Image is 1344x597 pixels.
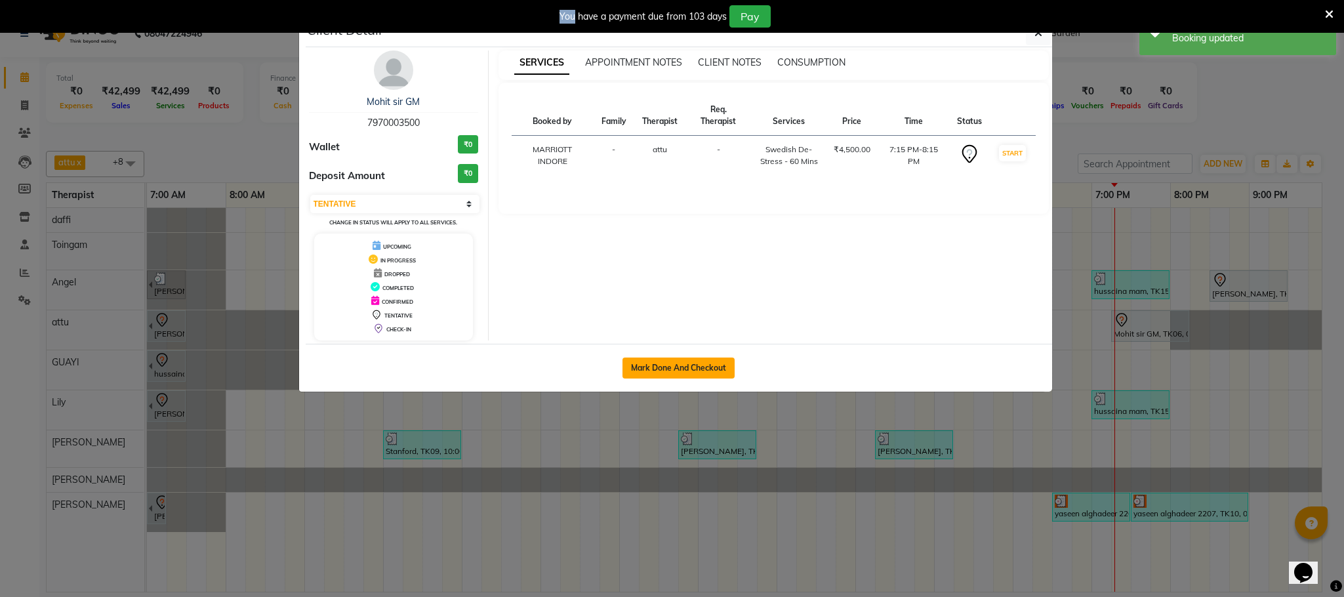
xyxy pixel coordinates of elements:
[878,96,950,136] th: Time
[634,96,685,136] th: Therapist
[309,140,340,155] span: Wallet
[367,96,420,108] a: Mohit sir GM
[585,56,682,68] span: APPOINTMENT NOTES
[382,285,414,291] span: COMPLETED
[374,51,413,90] img: avatar
[729,5,771,28] button: Pay
[698,56,762,68] span: CLIENT NOTES
[878,136,950,176] td: 7:15 PM-8:15 PM
[512,96,594,136] th: Booked by
[380,257,416,264] span: IN PROGRESS
[329,219,457,226] small: Change in status will apply to all services.
[382,298,413,305] span: CONFIRMED
[685,136,752,176] td: -
[458,164,478,183] h3: ₹0
[309,169,385,184] span: Deposit Amount
[777,56,845,68] span: CONSUMPTION
[1289,545,1331,584] iframe: chat widget
[622,358,735,379] button: Mark Done And Checkout
[458,135,478,154] h3: ₹0
[653,144,667,154] span: attu
[594,96,634,136] th: Family
[384,271,410,278] span: DROPPED
[949,96,990,136] th: Status
[834,144,870,155] div: ₹4,500.00
[999,145,1026,161] button: START
[512,136,594,176] td: MARRIOTT INDORE
[560,10,727,24] div: You have a payment due from 103 days
[386,326,411,333] span: CHECK-IN
[826,96,878,136] th: Price
[760,144,818,167] div: Swedish De-Stress - 60 Mins
[367,117,420,129] span: 7970003500
[383,243,411,250] span: UPCOMING
[1172,31,1326,45] div: Booking updated
[594,136,634,176] td: -
[384,312,413,319] span: TENTATIVE
[752,96,826,136] th: Services
[685,96,752,136] th: Req. Therapist
[514,51,569,75] span: SERVICES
